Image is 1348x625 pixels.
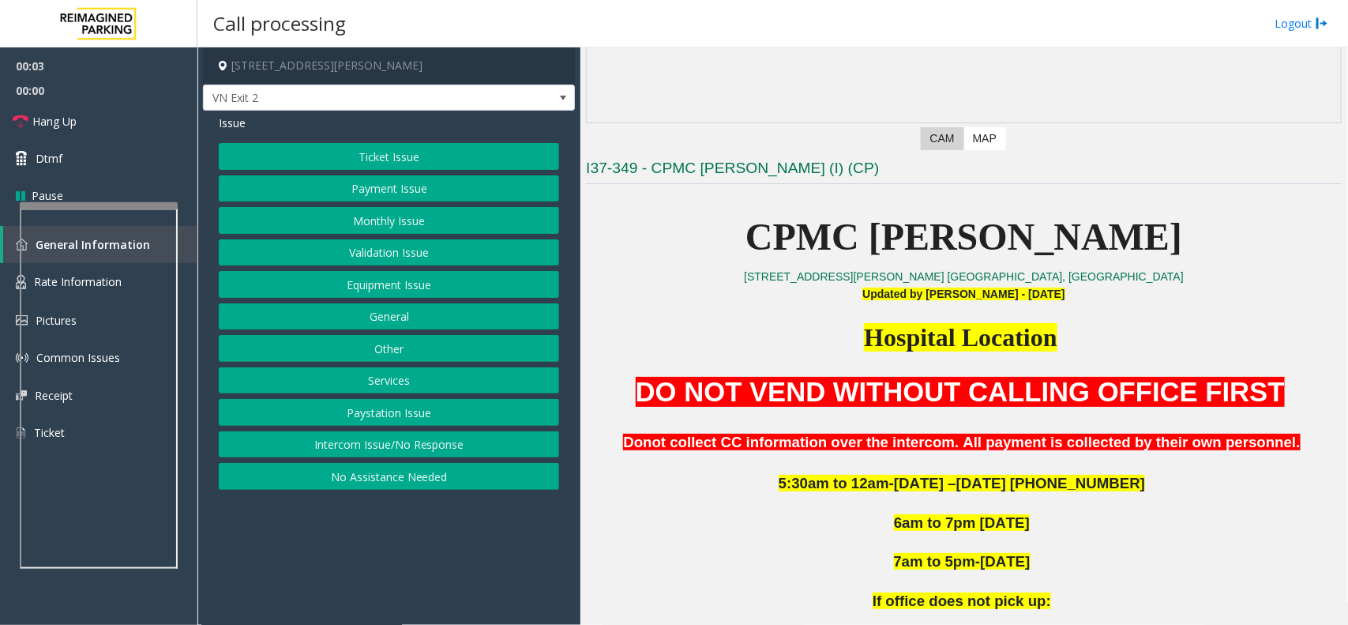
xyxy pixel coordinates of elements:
[205,4,354,43] h3: Call processing
[219,143,559,170] button: Ticket Issue
[219,431,559,458] button: Intercom Issue/No Response
[864,323,1057,352] span: Hospital Location
[204,85,500,111] span: VN Exit 2
[963,127,1006,150] label: Map
[219,115,246,131] span: Issue
[894,553,1031,570] span: 7am to 5pm-[DATE]
[219,399,559,426] button: Paystation Issue
[862,288,1065,300] span: Updated by [PERSON_NAME] - [DATE]
[36,150,62,167] span: Dtmf
[219,463,559,490] button: No Assistance Needed
[32,113,77,130] span: Hang Up
[219,367,559,394] button: Services
[623,434,1300,450] b: Donot collect CC information over the intercom. All payment is collected by their own personnel.
[16,426,26,440] img: 'icon'
[744,270,1184,283] a: [STREET_ADDRESS][PERSON_NAME] [GEOGRAPHIC_DATA], [GEOGRAPHIC_DATA]
[873,593,1051,609] span: If office does not pick up:
[745,216,1182,258] span: CPMC [PERSON_NAME]
[203,47,575,85] h4: [STREET_ADDRESS][PERSON_NAME]
[894,514,1030,531] span: 6am to 7pm [DATE]
[1275,15,1328,32] a: Logout
[219,239,559,266] button: Validation Issue
[219,303,559,330] button: General
[32,187,63,204] span: Pause
[219,335,559,362] button: Other
[16,315,28,326] img: 'icon'
[921,127,964,150] label: CAM
[16,275,26,289] img: 'icon'
[16,239,28,250] img: 'icon'
[779,475,1145,491] span: 5:30am to 12am-[DATE] –[DATE] [PHONE_NUMBER]
[1316,15,1328,32] img: logout
[219,207,559,234] button: Monthly Issue
[636,377,1285,407] span: DO NOT VEND WITHOUT CALLING OFFICE FIRST
[16,352,28,364] img: 'icon'
[586,158,1342,184] h3: I37-349 - CPMC [PERSON_NAME] (I) (CP)
[219,271,559,298] button: Equipment Issue
[16,390,27,401] img: 'icon'
[219,175,559,202] button: Payment Issue
[3,226,197,263] a: General Information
